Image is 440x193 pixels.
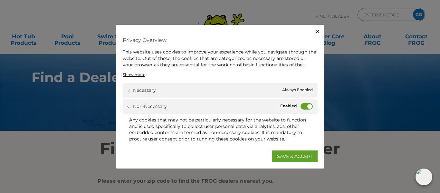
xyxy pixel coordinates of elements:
[272,150,318,162] a: SAVE & ACCEPT
[416,169,432,185] img: openIcon
[123,72,145,78] a: Show more
[123,49,318,68] div: This website uses cookies to improve your experience while you navigate through the website. Out ...
[123,34,318,46] h4: Privacy Overview
[128,103,167,110] a: Non-necessary
[129,117,311,142] div: Any cookies that may not be particularly necessary for the website to function and is used specif...
[282,87,313,94] span: Always Enabled
[128,87,156,94] a: Necessary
